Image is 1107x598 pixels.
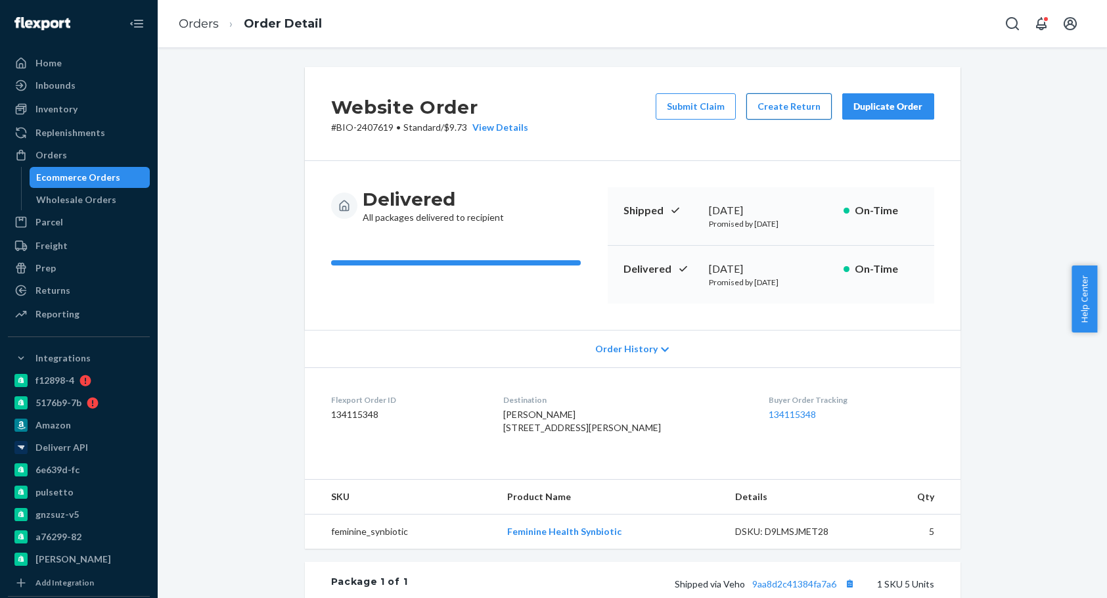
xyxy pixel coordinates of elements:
span: Order History [595,342,658,356]
td: 5 [869,515,960,549]
button: Close Navigation [124,11,150,37]
div: Integrations [35,352,91,365]
p: Delivered [623,262,698,277]
h2: Website Order [331,93,528,121]
div: Deliverr API [35,441,88,454]
div: Amazon [35,419,71,432]
th: Details [725,480,869,515]
a: Returns [8,280,150,301]
button: Open Search Box [999,11,1026,37]
a: 5176b9-7b [8,392,150,413]
a: Prep [8,258,150,279]
div: pulsetto [35,486,74,499]
dt: Buyer Order Tracking [769,394,934,405]
a: Orders [8,145,150,166]
a: Home [8,53,150,74]
a: Order Detail [244,16,322,31]
button: Duplicate Order [842,93,934,120]
a: pulsetto [8,482,150,503]
dt: Flexport Order ID [331,394,483,405]
div: Prep [35,262,56,275]
span: Standard [403,122,441,133]
div: Add Integration [35,577,94,588]
img: Flexport logo [14,17,70,30]
span: Shipped via Veho [675,578,859,589]
a: Deliverr API [8,437,150,458]
div: Ecommerce Orders [36,171,120,184]
div: a76299-82 [35,530,81,543]
div: Parcel [35,216,63,229]
a: Feminine Health Synbiotic [507,526,621,537]
a: Freight [8,235,150,256]
div: Inventory [35,103,78,116]
div: 6e639d-fc [35,463,79,476]
button: Copy tracking number [842,575,859,592]
div: All packages delivered to recipient [363,187,504,224]
button: View Details [467,121,528,134]
a: 134115348 [769,409,816,420]
div: [PERSON_NAME] [35,553,111,566]
button: Open notifications [1028,11,1054,37]
dt: Destination [503,394,748,405]
div: [DATE] [709,203,833,218]
a: Ecommerce Orders [30,167,150,188]
div: 1 SKU 5 Units [407,575,934,592]
p: # BIO-2407619 / $9.73 [331,121,528,134]
ol: breadcrumbs [168,5,332,43]
a: Parcel [8,212,150,233]
a: Reporting [8,304,150,325]
a: gnzsuz-v5 [8,504,150,525]
div: f12898-4 [35,374,74,387]
p: Promised by [DATE] [709,218,833,229]
div: Inbounds [35,79,76,92]
a: 9aa8d2c41384fa7a6 [752,578,836,589]
span: • [396,122,401,133]
div: Orders [35,149,67,162]
div: Wholesale Orders [36,193,116,206]
h3: Delivered [363,187,504,211]
button: Submit Claim [656,93,736,120]
div: Returns [35,284,70,297]
dd: 134115348 [331,408,483,421]
a: [PERSON_NAME] [8,549,150,570]
p: Promised by [DATE] [709,277,833,288]
div: Home [35,57,62,70]
a: Amazon [8,415,150,436]
th: SKU [305,480,497,515]
a: Add Integration [8,575,150,591]
div: [DATE] [709,262,833,277]
button: Help Center [1072,265,1097,333]
a: Wholesale Orders [30,189,150,210]
div: gnzsuz-v5 [35,508,79,521]
div: Reporting [35,308,79,321]
span: [PERSON_NAME] [STREET_ADDRESS][PERSON_NAME] [503,409,661,433]
div: Duplicate Order [853,100,923,113]
button: Open account menu [1057,11,1083,37]
a: Orders [179,16,219,31]
a: Inbounds [8,75,150,96]
p: On-Time [855,203,918,218]
p: Shipped [623,203,698,218]
p: On-Time [855,262,918,277]
div: Replenishments [35,126,105,139]
th: Qty [869,480,960,515]
a: 6e639d-fc [8,459,150,480]
a: Replenishments [8,122,150,143]
div: 5176b9-7b [35,396,81,409]
button: Create Return [746,93,832,120]
button: Integrations [8,348,150,369]
a: a76299-82 [8,526,150,547]
div: Freight [35,239,68,252]
th: Product Name [497,480,725,515]
a: Inventory [8,99,150,120]
div: Package 1 of 1 [331,575,408,592]
div: DSKU: D9LMSJMET28 [735,525,859,538]
a: f12898-4 [8,370,150,391]
td: feminine_synbiotic [305,515,497,549]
